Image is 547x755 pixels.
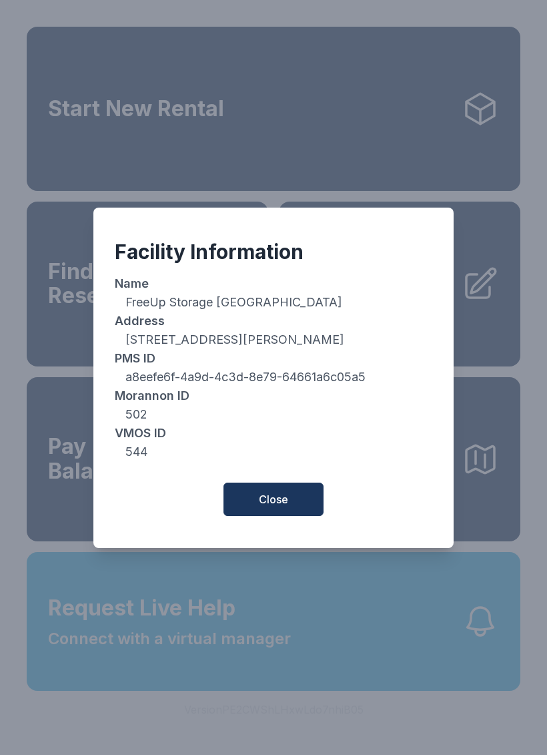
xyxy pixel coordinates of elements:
dd: [STREET_ADDRESS][PERSON_NAME] [115,330,432,349]
dt: Name [115,274,432,293]
dt: PMS ID [115,349,432,368]
dt: VMOS ID [115,424,432,443]
dd: 544 [115,443,432,461]
dt: Morannon ID [115,387,432,405]
div: Facility Information [115,240,432,264]
span: Close [259,491,288,507]
dd: 502 [115,405,432,424]
dd: FreeUp Storage [GEOGRAPHIC_DATA] [115,293,432,312]
dt: Address [115,312,432,330]
dd: a8eefe6f-4a9d-4c3d-8e79-64661a6c05a5 [115,368,432,387]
